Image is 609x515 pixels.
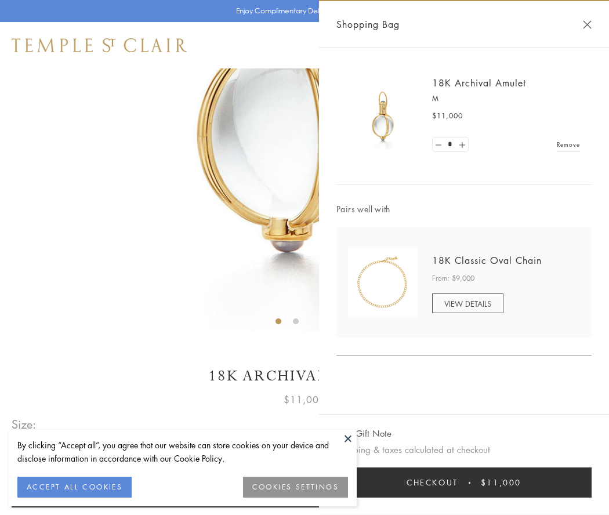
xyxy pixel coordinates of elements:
[12,366,597,386] h1: 18K Archival Amulet
[432,293,503,313] a: VIEW DETAILS
[432,273,474,284] span: From: $9,000
[583,20,592,29] button: Close Shopping Bag
[481,476,521,489] span: $11,000
[17,477,132,498] button: ACCEPT ALL COOKIES
[336,426,391,441] button: Add Gift Note
[557,138,580,151] a: Remove
[456,137,467,152] a: Set quantity to 2
[236,5,368,17] p: Enjoy Complimentary Delivery & Returns
[336,17,400,32] span: Shopping Bag
[432,77,526,89] a: 18K Archival Amulet
[243,477,348,498] button: COOKIES SETTINGS
[432,254,542,267] a: 18K Classic Oval Chain
[336,467,592,498] button: Checkout $11,000
[284,392,325,407] span: $11,000
[17,438,348,465] div: By clicking “Accept all”, you agree that our website can store cookies on your device and disclos...
[336,202,592,216] span: Pairs well with
[444,298,491,309] span: VIEW DETAILS
[348,248,418,317] img: N88865-OV18
[12,38,187,52] img: Temple St. Clair
[12,415,37,434] span: Size:
[407,476,458,489] span: Checkout
[336,443,592,457] p: Shipping & taxes calculated at checkout
[432,93,580,104] p: M
[432,110,463,122] span: $11,000
[348,81,418,151] img: 18K Archival Amulet
[433,137,444,152] a: Set quantity to 0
